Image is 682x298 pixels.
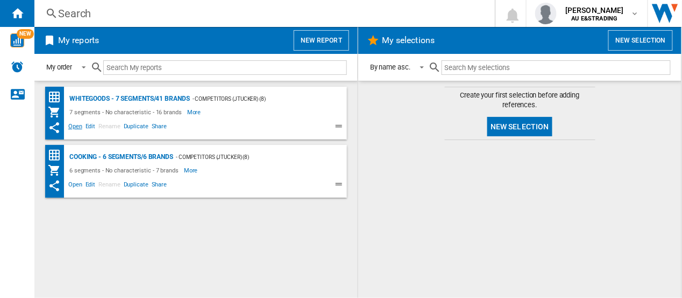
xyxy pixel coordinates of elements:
[150,179,169,192] span: Share
[97,179,122,192] span: Rename
[67,164,184,177] div: 6 segments - No characteristic - 7 brands
[572,15,618,22] b: AU E&STRADING
[122,179,150,192] span: Duplicate
[58,6,467,21] div: Search
[67,150,173,164] div: COOKING - 6 segments/6 brands
[17,29,34,39] span: NEW
[97,121,122,134] span: Rename
[370,63,410,71] div: By name asc.
[122,121,150,134] span: Duplicate
[294,30,349,51] button: New report
[173,150,325,164] div: - Competitors (jtucker) (8)
[67,106,187,119] div: 7 segments - No characteristic - 16 brands
[565,5,624,16] span: [PERSON_NAME]
[11,60,24,73] img: alerts-logo.svg
[56,30,101,51] h2: My reports
[48,91,67,104] div: Price Matrix
[67,92,190,106] div: WHITEGOODS - 7 segments/41 brands
[48,121,61,134] ng-md-icon: This report has been shared with you
[84,121,97,134] span: Edit
[380,30,437,51] h2: My selections
[487,117,552,136] button: New selection
[442,60,671,75] input: Search My selections
[48,179,61,192] ng-md-icon: This report has been shared with you
[84,179,97,192] span: Edit
[445,91,595,110] span: Create your first selection before adding references.
[187,106,203,119] span: More
[48,164,67,177] div: My Assortment
[10,33,24,47] img: wise-card.svg
[535,3,557,24] img: profile.jpg
[150,121,169,134] span: Share
[103,60,347,75] input: Search My reports
[48,106,67,119] div: My Assortment
[608,30,673,51] button: New selection
[46,63,72,71] div: My order
[67,179,84,192] span: Open
[67,121,84,134] span: Open
[48,149,67,162] div: Price Matrix
[184,164,200,177] span: More
[190,92,325,106] div: - Competitors (jtucker) (8)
